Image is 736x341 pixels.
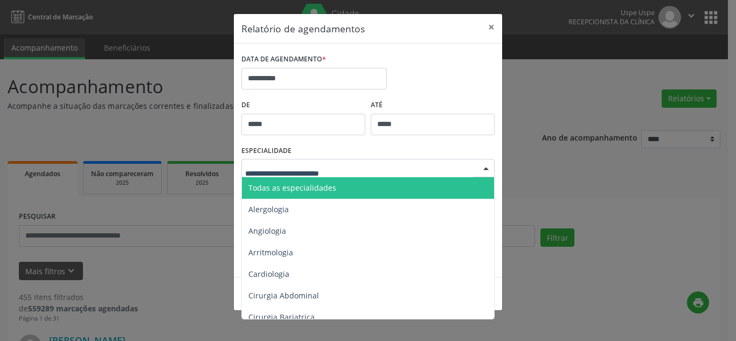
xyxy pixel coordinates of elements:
[248,204,289,214] span: Alergologia
[241,143,291,159] label: ESPECIALIDADE
[248,269,289,279] span: Cardiologia
[248,290,319,301] span: Cirurgia Abdominal
[241,97,365,114] label: De
[371,97,495,114] label: ATÉ
[241,22,365,36] h5: Relatório de agendamentos
[248,312,315,322] span: Cirurgia Bariatrica
[481,14,502,40] button: Close
[248,247,293,258] span: Arritmologia
[248,183,336,193] span: Todas as especialidades
[241,51,326,68] label: DATA DE AGENDAMENTO
[248,226,286,236] span: Angiologia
